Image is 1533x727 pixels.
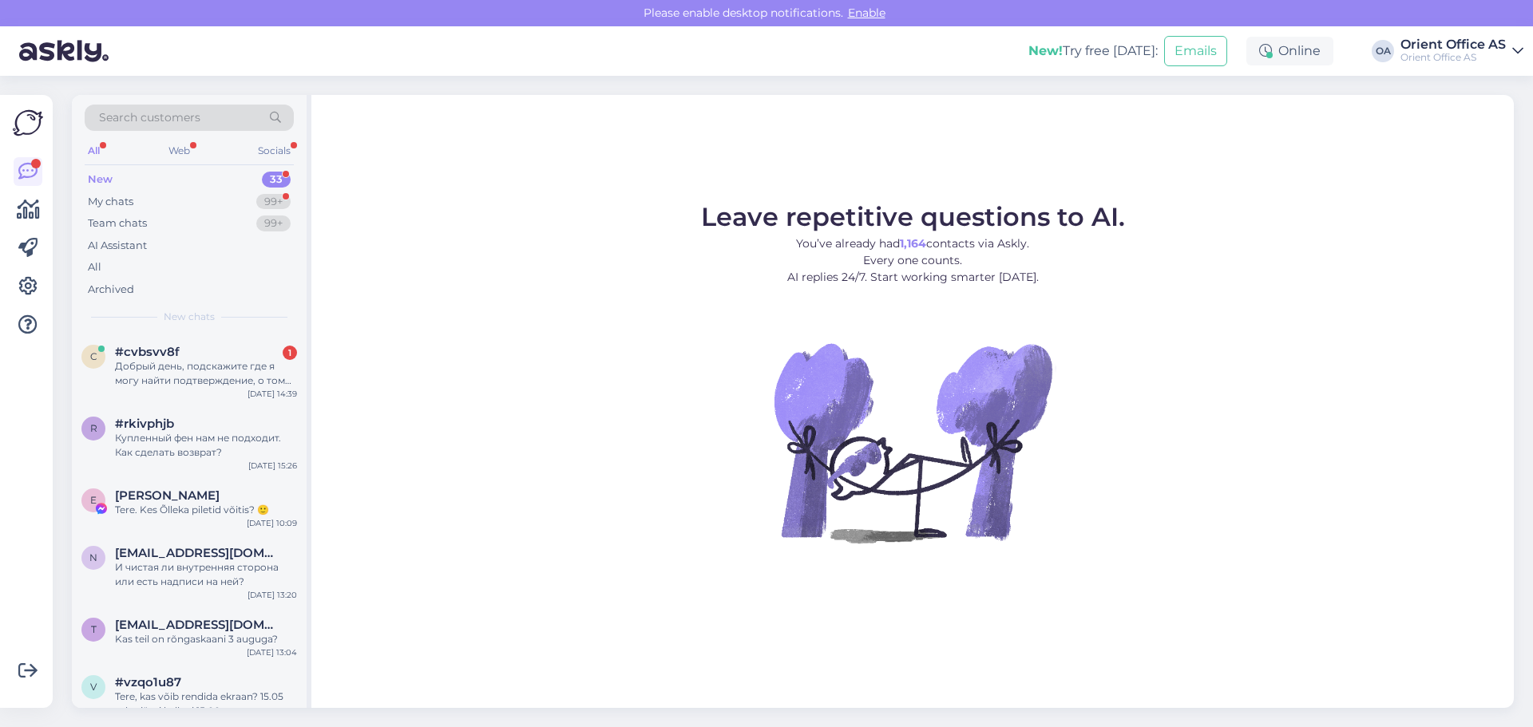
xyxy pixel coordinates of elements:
div: Kas teil on rõngaskaani 3 auguga? [115,632,297,646]
img: Askly Logo [13,108,43,138]
div: Добрый день, подскажите где я могу найти подтверждение, о том какой срок гарантии на мобильный те... [115,359,297,388]
span: Leave repetitive questions to AI. [701,201,1125,232]
div: Try free [DATE]: [1028,41,1158,61]
div: [DATE] 13:04 [247,646,297,658]
div: Online [1246,37,1333,65]
span: E [90,494,97,506]
a: Orient Office ASOrient Office AS [1400,38,1523,64]
span: #vzqo1u87 [115,675,181,689]
img: No Chat active [769,298,1056,586]
div: Web [165,140,193,161]
span: n [89,551,97,563]
span: natalyamam3@gmail.com [115,546,281,560]
div: И чистая ли внутренняя сторона или есть надписи на ней? [115,560,297,589]
div: New [88,172,113,188]
div: Купленный фен нам не подходит. Как сделать возврат? [115,431,297,460]
span: Search customers [99,109,200,126]
span: t [91,623,97,635]
button: Emails [1164,36,1227,66]
b: 1,164 [900,236,926,251]
div: 1 [283,346,297,360]
div: Orient Office AS [1400,51,1506,64]
p: You’ve already had contacts via Askly. Every one counts. AI replies 24/7. Start working smarter [... [701,235,1125,286]
div: Tere. Kes Õlleka piletid võitis? 🙂 [115,503,297,517]
div: Orient Office AS [1400,38,1506,51]
div: All [88,259,101,275]
span: #cvbsvv8f [115,345,180,359]
div: [DATE] 14:39 [248,388,297,400]
span: Enable [843,6,890,20]
div: [DATE] 10:09 [247,517,297,529]
span: #rkivphjb [115,417,174,431]
span: New chats [164,310,215,324]
div: Socials [255,140,294,161]
div: My chats [88,194,133,210]
span: Eva-Maria Virnas [115,488,220,503]
div: 33 [262,172,291,188]
span: v [90,681,97,693]
div: [DATE] 13:20 [248,589,297,601]
div: All [85,140,103,161]
div: [DATE] 15:26 [248,460,297,472]
div: 99+ [256,215,291,231]
div: AI Assistant [88,238,147,254]
span: c [90,350,97,362]
b: New! [1028,43,1063,58]
div: Archived [88,282,134,298]
span: r [90,422,97,434]
span: timakova.katrin@gmail.com [115,618,281,632]
div: 99+ [256,194,291,210]
div: Team chats [88,215,147,231]
div: Tere, kas võib rendida ekraan? 15.05 tulrn järgi kellani 15:00 [115,689,297,718]
div: OA [1372,40,1394,62]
